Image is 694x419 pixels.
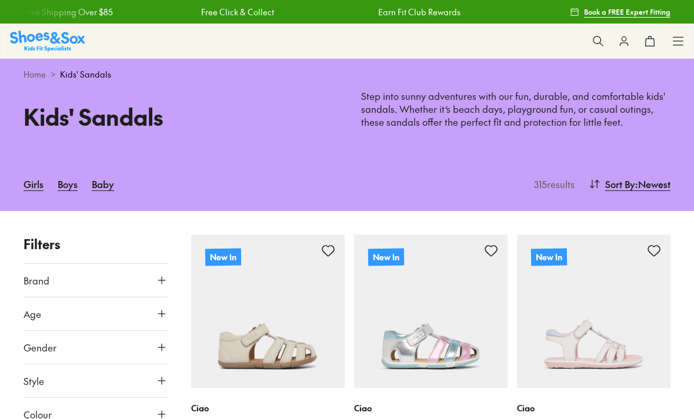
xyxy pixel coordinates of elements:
span: Brand [24,273,49,287]
a: Earn Fit Club Rewards [378,6,460,18]
a: Home [24,68,46,81]
a: New In [354,234,508,388]
a: Free Click & Collect [200,6,273,18]
p: Ciao [191,402,345,414]
p: Ciao [517,402,670,414]
span: Kids' Sandals [60,68,111,81]
p: New In [368,248,404,266]
span: Style [24,374,44,388]
button: Brand [24,264,168,297]
span: Age [24,307,41,321]
a: Baby [92,171,114,197]
span: Book a FREE Expert Fitting [584,6,670,17]
a: Free Shipping Over $85 [22,6,112,18]
a: Boys [58,171,78,197]
p: Step into sunny adventures with our fun, durable, and comfortable kids' sandals. Whether it’s bea... [361,90,670,129]
p: New In [205,248,241,266]
img: SNS_Logo_Responsive.svg [10,31,85,51]
button: Gender [24,331,168,364]
span: Gender [24,340,56,354]
button: Age [24,297,168,330]
button: Sort By:Newest [589,171,670,197]
a: New In [191,234,345,388]
button: Style [24,364,168,397]
a: Book a FREE Expert Fitting [570,1,670,22]
p: Ciao [354,402,508,414]
p: New In [531,248,567,266]
p: 315 results [529,177,575,191]
a: New In [517,234,670,388]
div: > [24,68,670,81]
span: Sort By [605,177,635,191]
p: Filters [24,234,168,254]
a: Shoes & Sox [10,31,85,51]
a: Girls [24,171,44,197]
span: : Newest [635,177,670,191]
h1: Kids' Sandals [24,100,333,133]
